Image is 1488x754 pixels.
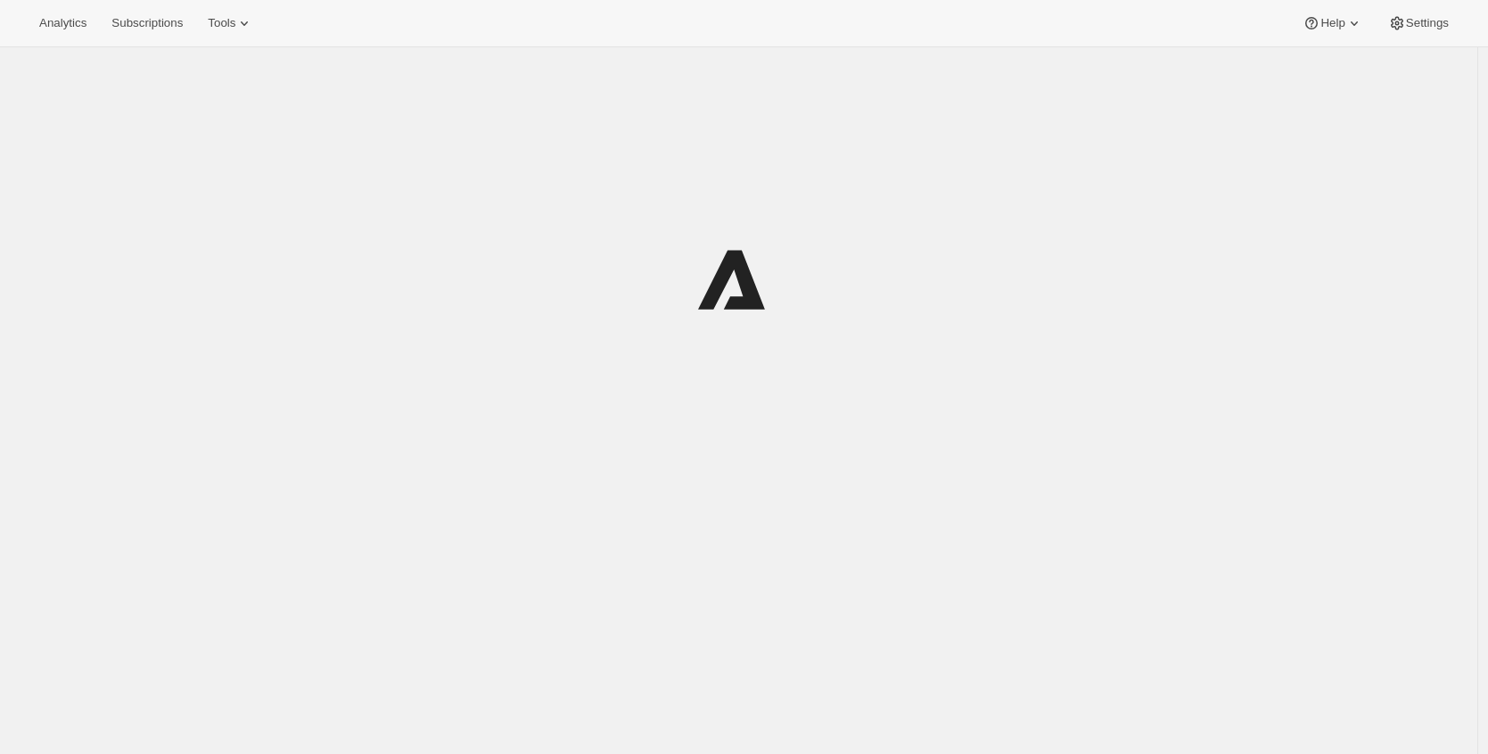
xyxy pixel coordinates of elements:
button: Help [1292,11,1373,36]
span: Settings [1406,16,1449,30]
button: Tools [197,11,264,36]
span: Subscriptions [111,16,183,30]
button: Analytics [29,11,97,36]
span: Analytics [39,16,86,30]
button: Settings [1377,11,1459,36]
button: Subscriptions [101,11,193,36]
span: Help [1320,16,1344,30]
span: Tools [208,16,235,30]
